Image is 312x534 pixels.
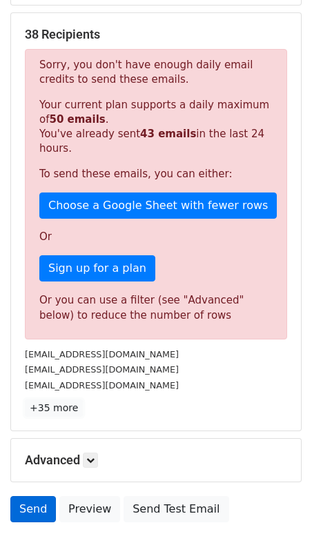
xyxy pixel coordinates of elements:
[140,128,196,140] strong: 43 emails
[25,380,179,390] small: [EMAIL_ADDRESS][DOMAIN_NAME]
[39,255,155,281] a: Sign up for a plan
[39,98,273,156] p: Your current plan supports a daily maximum of . You've already sent in the last 24 hours.
[39,58,273,87] p: Sorry, you don't have enough daily email credits to send these emails.
[49,113,105,126] strong: 50 emails
[124,496,228,522] a: Send Test Email
[39,293,273,324] div: Or you can use a filter (see "Advanced" below) to reduce the number of rows
[39,167,273,181] p: To send these emails, you can either:
[25,27,287,42] h5: 38 Recipients
[25,399,83,417] a: +35 more
[243,468,312,534] div: Widget de chat
[39,192,277,219] a: Choose a Google Sheet with fewer rows
[25,364,179,375] small: [EMAIL_ADDRESS][DOMAIN_NAME]
[10,496,56,522] a: Send
[39,230,273,244] p: Or
[59,496,120,522] a: Preview
[25,349,179,359] small: [EMAIL_ADDRESS][DOMAIN_NAME]
[243,468,312,534] iframe: Chat Widget
[25,453,287,468] h5: Advanced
